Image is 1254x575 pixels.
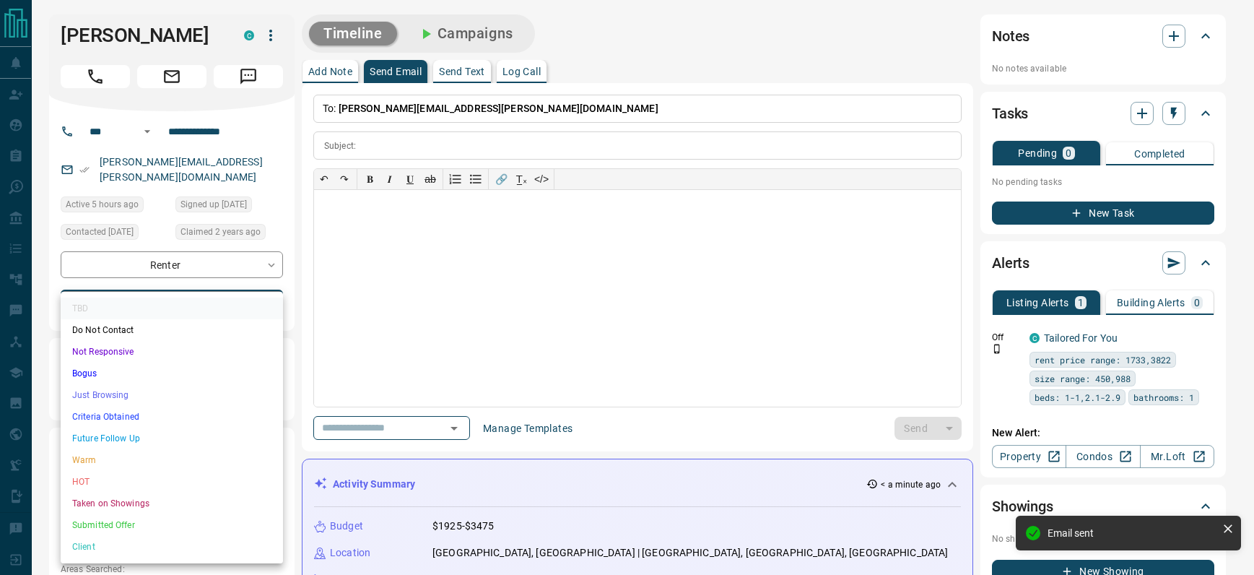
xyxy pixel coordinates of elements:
[61,363,283,384] li: Bogus
[61,319,283,341] li: Do Not Contact
[61,493,283,514] li: Taken on Showings
[61,406,283,428] li: Criteria Obtained
[61,449,283,471] li: Warm
[61,384,283,406] li: Just Browsing
[1048,527,1216,539] div: Email sent
[61,428,283,449] li: Future Follow Up
[61,341,283,363] li: Not Responsive
[61,514,283,536] li: Submitted Offer
[61,536,283,558] li: Client
[61,471,283,493] li: HOT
